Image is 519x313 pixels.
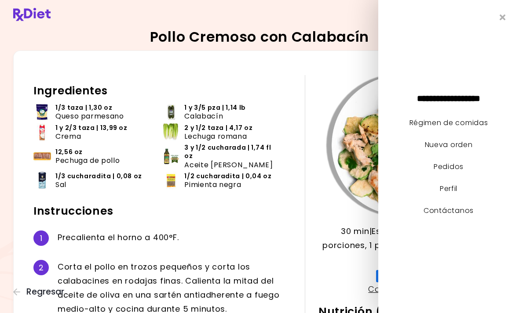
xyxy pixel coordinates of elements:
[55,180,66,189] span: Sal
[184,104,245,112] span: 1 y 3/5 pza | 1,14 lb
[33,84,292,98] h2: Ingredientes
[13,8,51,21] img: RxDiet
[55,172,142,180] span: 1/3 cucharadita | 0,08 oz
[184,112,223,120] span: Calabacín
[33,230,49,246] div: 1
[424,205,474,216] a: Contáctanos
[13,287,66,297] button: Regresar
[26,287,64,297] span: Regresar
[33,204,292,218] h2: Instrucciones
[376,270,428,282] button: Compartir
[184,124,252,132] span: 2 y 1/2 taza | 4,17 oz
[55,124,128,132] span: 1 y 2/3 taza | 13,99 oz
[55,112,124,120] span: Queso parmesano
[184,132,247,140] span: Lechuga romana
[58,230,292,246] div: P r e c a l i e n t a e l h o r n o a 4 0 0 ° F .
[500,13,506,22] i: Cerrar
[409,118,488,128] a: Régimen de comidas
[33,260,49,275] div: 2
[184,180,241,189] span: Pimienta negra
[318,224,486,266] p: 30 min | Esta receta es para 2 porciones, 1 para el almuerzo y 1 para la cena.
[440,183,457,194] a: Perfil
[368,284,435,295] a: Carga una foto
[184,161,273,169] span: Aceite [PERSON_NAME]
[425,140,473,150] a: Nueva orden
[55,156,120,165] span: Pechuga de pollo
[150,30,369,44] h2: Pollo Cremoso con Calabacín
[55,104,113,112] span: 1/3 taza | 1,30 oz
[55,132,81,140] span: Crema
[184,144,278,160] span: 3 y 1/2 cucharada | 1,74 fl oz
[184,172,271,180] span: 1/2 cucharadita | 0,04 oz
[434,162,464,172] a: Pedidos
[55,148,83,156] span: 12,56 oz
